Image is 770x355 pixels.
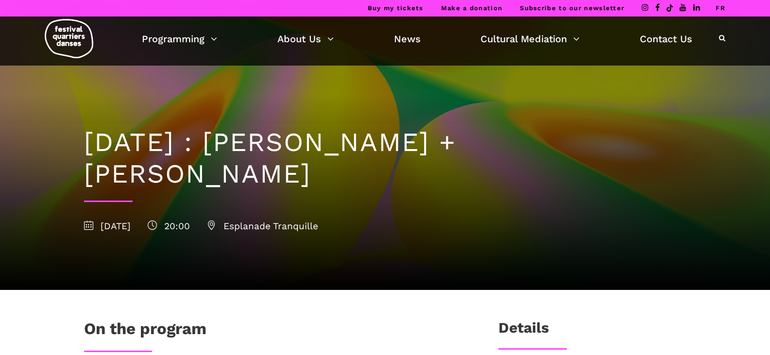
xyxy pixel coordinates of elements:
a: Make a donation [441,4,503,12]
h1: [DATE] : [PERSON_NAME] + [PERSON_NAME] [84,127,686,190]
a: Buy my tickets [368,4,424,12]
a: FR [716,4,725,12]
a: Subscribe to our newsletter [520,4,624,12]
a: News [394,31,421,47]
span: Esplanade Tranquille [207,220,318,232]
a: Cultural Mediation [480,31,580,47]
h3: Details [498,319,549,343]
span: 20:00 [148,220,190,232]
img: logo-fqd-med [45,19,93,58]
span: [DATE] [84,220,131,232]
a: About Us [277,31,334,47]
a: Programming [142,31,217,47]
a: Contact Us [640,31,692,47]
h1: On the program [84,319,206,343]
